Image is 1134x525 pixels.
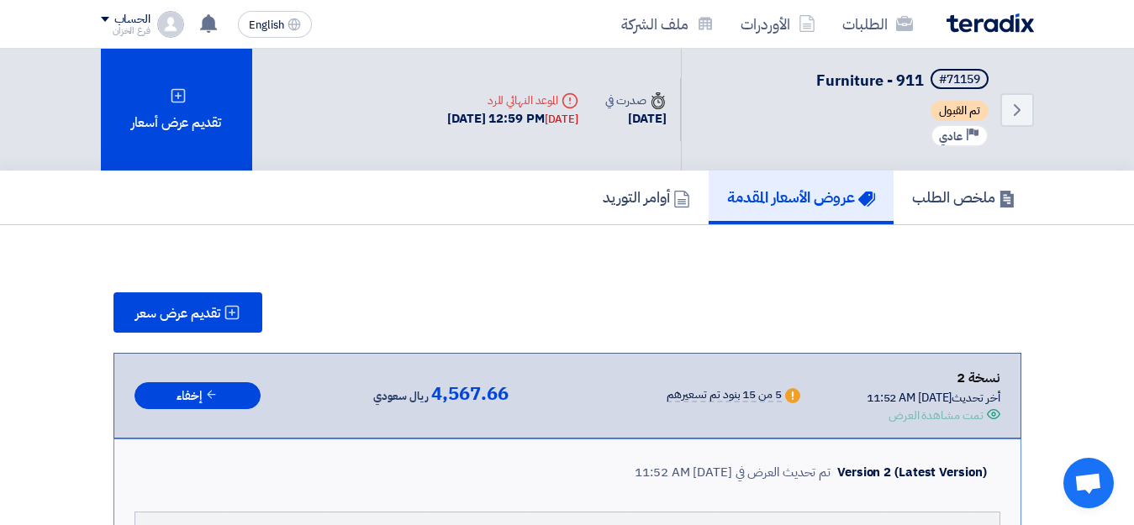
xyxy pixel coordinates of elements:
[431,384,508,404] span: 4,567.66
[447,109,578,129] div: [DATE] 12:59 PM
[727,4,829,44] a: الأوردرات
[135,307,220,320] span: تقديم عرض سعر
[1063,458,1114,508] div: Open chat
[373,386,428,407] span: ريال سعودي
[939,129,963,144] span: عادي
[931,101,989,121] span: تم القبول
[939,74,980,86] div: #71159
[605,92,666,109] div: صدرت في
[608,4,727,44] a: ملف الشركة
[635,463,831,482] div: تم تحديث العرض في [DATE] 11:52 AM
[889,407,983,424] div: تمت مشاهدة العرض
[134,382,261,410] button: إخفاء
[947,13,1034,33] img: Teradix logo
[667,389,782,402] div: 5 من 15 بنود تم تسعيرهم
[727,187,875,207] h5: عروض الأسعار المقدمة
[867,389,1000,407] div: أخر تحديث [DATE] 11:52 AM
[157,11,184,38] img: profile_test.png
[829,4,926,44] a: الطلبات
[816,69,992,92] h5: Furniture - 911
[101,49,252,171] div: تقديم عرض أسعار
[605,109,666,129] div: [DATE]
[603,187,690,207] h5: أوامر التوريد
[113,292,262,333] button: تقديم عرض سعر
[894,171,1034,224] a: ملخص الطلب
[837,463,986,482] div: Version 2 (Latest Version)
[101,26,150,35] div: فرع الخزان
[912,187,1015,207] h5: ملخص الطلب
[545,111,578,128] div: [DATE]
[249,19,284,31] span: English
[114,13,150,27] div: الحساب
[447,92,578,109] div: الموعد النهائي للرد
[816,69,924,92] span: Furniture - 911
[238,11,312,38] button: English
[584,171,709,224] a: أوامر التوريد
[867,367,1000,389] div: نسخة 2
[709,171,894,224] a: عروض الأسعار المقدمة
